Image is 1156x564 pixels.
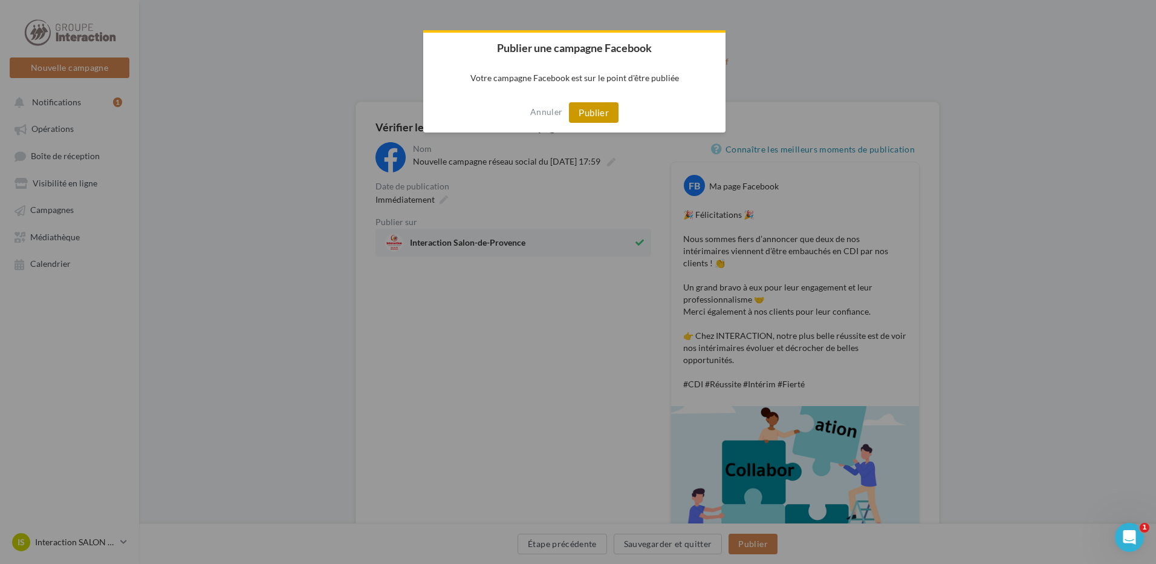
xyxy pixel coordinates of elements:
h2: Publier une campagne Facebook [423,33,726,63]
button: Publier [569,102,619,123]
span: 1 [1140,523,1149,533]
p: Votre campagne Facebook est sur le point d'être publiée [423,63,726,93]
button: Annuler [530,102,562,122]
iframe: Intercom live chat [1115,523,1144,552]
